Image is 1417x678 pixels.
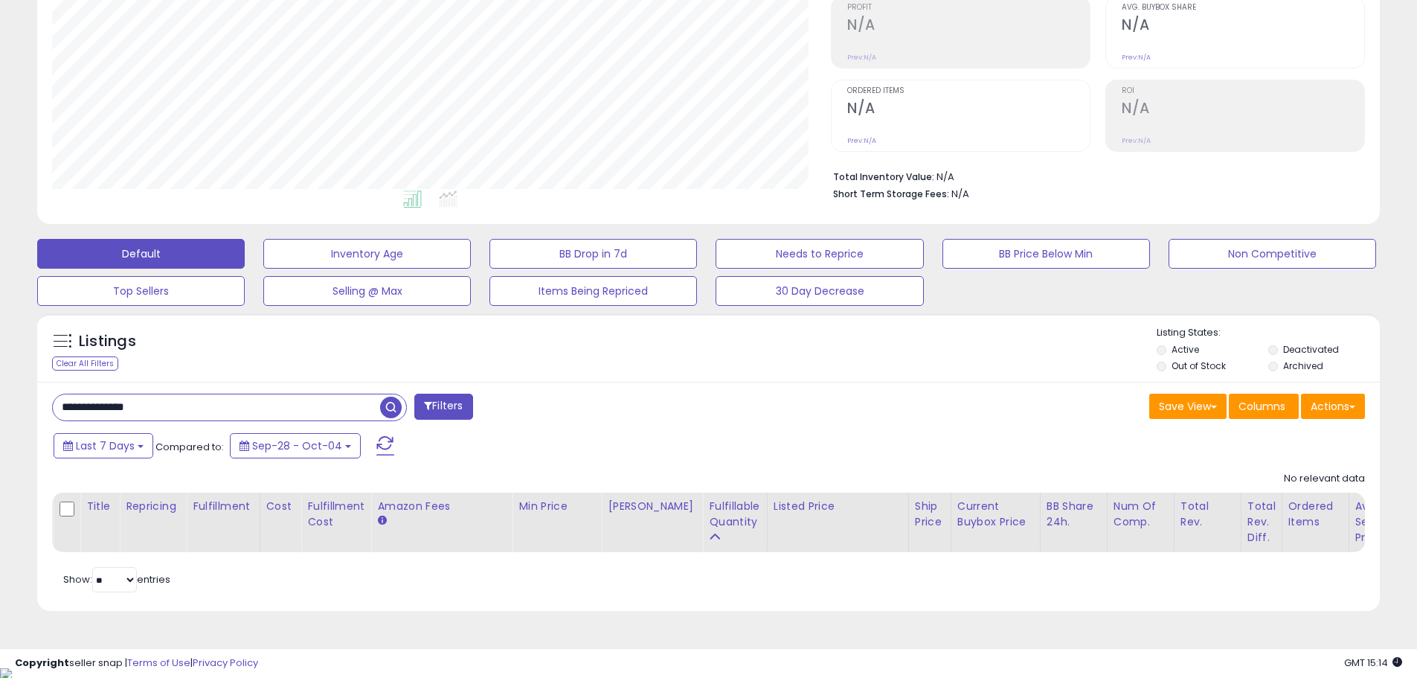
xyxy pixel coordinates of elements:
[1180,499,1235,530] div: Total Rev.
[266,499,295,514] div: Cost
[1284,472,1365,486] div: No relevant data
[307,499,364,530] div: Fulfillment Cost
[86,499,113,514] div: Title
[37,239,245,269] button: Default
[489,276,697,306] button: Items Being Repriced
[957,499,1034,530] div: Current Buybox Price
[1283,359,1323,372] label: Archived
[252,438,342,453] span: Sep-28 - Oct-04
[127,656,190,670] a: Terms of Use
[1122,4,1364,12] span: Avg. Buybox Share
[76,438,135,453] span: Last 7 Days
[52,356,118,371] div: Clear All Filters
[1122,136,1151,145] small: Prev: N/A
[833,167,1354,185] li: N/A
[774,499,902,514] div: Listed Price
[1288,499,1343,530] div: Ordered Items
[79,331,136,352] h5: Listings
[1229,394,1299,419] button: Columns
[915,499,945,530] div: Ship Price
[489,239,697,269] button: BB Drop in 7d
[847,4,1090,12] span: Profit
[1157,326,1380,340] p: Listing States:
[709,499,760,530] div: Fulfillable Quantity
[942,239,1150,269] button: BB Price Below Min
[15,656,69,670] strong: Copyright
[263,239,471,269] button: Inventory Age
[847,53,876,62] small: Prev: N/A
[63,572,170,586] span: Show: entries
[193,656,258,670] a: Privacy Policy
[1047,499,1101,530] div: BB Share 24h.
[15,656,258,671] div: seller snap | |
[1122,87,1364,95] span: ROI
[1122,16,1364,36] h2: N/A
[1172,359,1226,372] label: Out of Stock
[716,239,923,269] button: Needs to Reprice
[1301,394,1365,419] button: Actions
[847,100,1090,120] h2: N/A
[847,87,1090,95] span: Ordered Items
[377,499,506,514] div: Amazon Fees
[847,136,876,145] small: Prev: N/A
[833,170,934,183] b: Total Inventory Value:
[1172,343,1199,356] label: Active
[230,433,361,458] button: Sep-28 - Oct-04
[608,499,696,514] div: [PERSON_NAME]
[54,433,153,458] button: Last 7 Days
[126,499,180,514] div: Repricing
[1283,343,1339,356] label: Deactivated
[155,440,224,454] span: Compared to:
[414,394,472,420] button: Filters
[518,499,595,514] div: Min Price
[1247,499,1276,546] div: Total Rev. Diff.
[1122,53,1151,62] small: Prev: N/A
[1114,499,1168,530] div: Num of Comp.
[716,276,923,306] button: 30 Day Decrease
[377,514,386,528] small: Amazon Fees.
[1169,239,1376,269] button: Non Competitive
[1149,394,1227,419] button: Save View
[951,187,969,201] span: N/A
[1238,399,1285,414] span: Columns
[1355,499,1410,546] div: Avg Selling Price
[193,499,253,514] div: Fulfillment
[1122,100,1364,120] h2: N/A
[37,276,245,306] button: Top Sellers
[847,16,1090,36] h2: N/A
[1344,656,1402,670] span: 2025-10-12 15:14 GMT
[263,276,471,306] button: Selling @ Max
[833,188,949,200] b: Short Term Storage Fees:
